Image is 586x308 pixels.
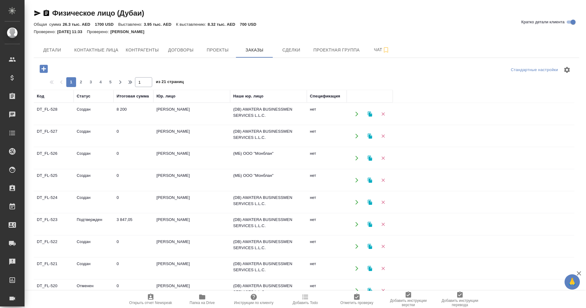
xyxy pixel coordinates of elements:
[307,258,347,279] td: нет
[331,291,383,308] button: Отметить проверку
[276,46,306,54] span: Сделки
[364,218,376,230] button: Клонировать
[307,214,347,235] td: нет
[144,22,176,27] p: 3.95 тыс. AED
[383,291,434,308] button: Добавить инструкции верстки
[37,46,67,54] span: Детали
[350,108,363,120] button: Открыть
[34,192,74,213] td: DT_FL-524
[367,46,396,54] span: Чат
[438,298,482,307] span: Добавить инструкции перевода
[230,125,307,147] td: (DB) AWATERA BUSINESSMEN SERVICES L.L.C.
[106,79,115,85] span: 5
[567,276,577,288] span: 🙏
[228,291,280,308] button: Инструкции по клиенту
[76,79,86,85] span: 2
[364,108,376,120] button: Клонировать
[34,103,74,125] td: DT_FL-528
[153,258,230,279] td: [PERSON_NAME]
[377,108,389,120] button: Удалить
[166,46,195,54] span: Договоры
[37,93,44,99] div: Код
[307,280,347,301] td: нет
[114,192,153,213] td: 0
[364,240,376,253] button: Клонировать
[114,169,153,191] td: 0
[377,284,389,297] button: Удалить
[565,274,580,290] button: 🙏
[129,301,172,305] span: Открыть отчет Newspeak
[240,46,269,54] span: Заказы
[95,22,118,27] p: 1700 USD
[377,240,389,253] button: Удалить
[156,78,184,87] span: из 21 страниц
[74,125,114,147] td: Создан
[382,46,390,54] svg: Подписаться
[307,169,347,191] td: нет
[86,77,96,87] button: 3
[364,262,376,275] button: Клонировать
[106,77,115,87] button: 5
[364,284,376,297] button: Клонировать
[234,301,274,305] span: Инструкции по клиенту
[117,93,149,99] div: Итоговая сумма
[118,22,144,27] p: Выставлено:
[153,280,230,301] td: [PERSON_NAME]
[190,301,215,305] span: Папка на Drive
[230,258,307,279] td: (DB) AWATERA BUSINESSMEN SERVICES L.L.C.
[340,301,373,305] span: Отметить проверку
[307,125,347,147] td: нет
[364,152,376,164] button: Клонировать
[310,93,340,99] div: Спецификация
[230,192,307,213] td: (DB) AWATERA BUSINESSMEN SERVICES L.L.C.
[233,93,264,99] div: Наше юр. лицо
[350,262,363,275] button: Открыть
[313,46,360,54] span: Проектная группа
[114,280,153,301] td: 0
[153,147,230,169] td: [PERSON_NAME]
[230,214,307,235] td: (DB) AWATERA BUSINESSMEN SERVICES L.L.C.
[153,192,230,213] td: [PERSON_NAME]
[280,291,331,308] button: Добавить Todo
[153,103,230,125] td: [PERSON_NAME]
[96,77,106,87] button: 4
[350,130,363,142] button: Открыть
[377,218,389,230] button: Удалить
[176,22,208,27] p: К выставлению:
[34,10,41,17] button: Скопировать ссылку для ЯМессенджера
[76,77,86,87] button: 2
[156,93,175,99] div: Юр. лицо
[77,93,91,99] div: Статус
[230,103,307,125] td: (DB) AWATERA BUSINESSMEN SERVICES L.L.C.
[521,19,565,25] span: Кратко детали клиента
[293,301,318,305] span: Добавить Todo
[34,22,63,27] p: Общая сумма
[230,169,307,191] td: (МБ) ООО "Монблан"
[230,147,307,169] td: (МБ) ООО "Монблан"
[110,29,149,34] p: [PERSON_NAME]
[86,79,96,85] span: 3
[208,22,240,27] p: 8.32 тыс. AED
[125,291,176,308] button: Открыть отчет Newspeak
[114,125,153,147] td: 0
[350,152,363,164] button: Открыть
[34,214,74,235] td: DT_FL-523
[34,29,57,34] p: Проверено:
[74,214,114,235] td: Подтвержден
[509,65,560,75] div: split button
[307,236,347,257] td: нет
[350,284,363,297] button: Открыть
[307,103,347,125] td: нет
[377,174,389,186] button: Удалить
[377,196,389,208] button: Удалить
[114,258,153,279] td: 0
[52,9,144,17] a: Физическое лицо (Дубаи)
[34,258,74,279] td: DT_FL-521
[203,46,232,54] span: Проекты
[34,125,74,147] td: DT_FL-527
[74,46,118,54] span: Контактные лица
[377,130,389,142] button: Удалить
[307,147,347,169] td: нет
[434,291,486,308] button: Добавить инструкции перевода
[230,280,307,301] td: (DB) AWATERA BUSINESSMEN SERVICES L.L.C.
